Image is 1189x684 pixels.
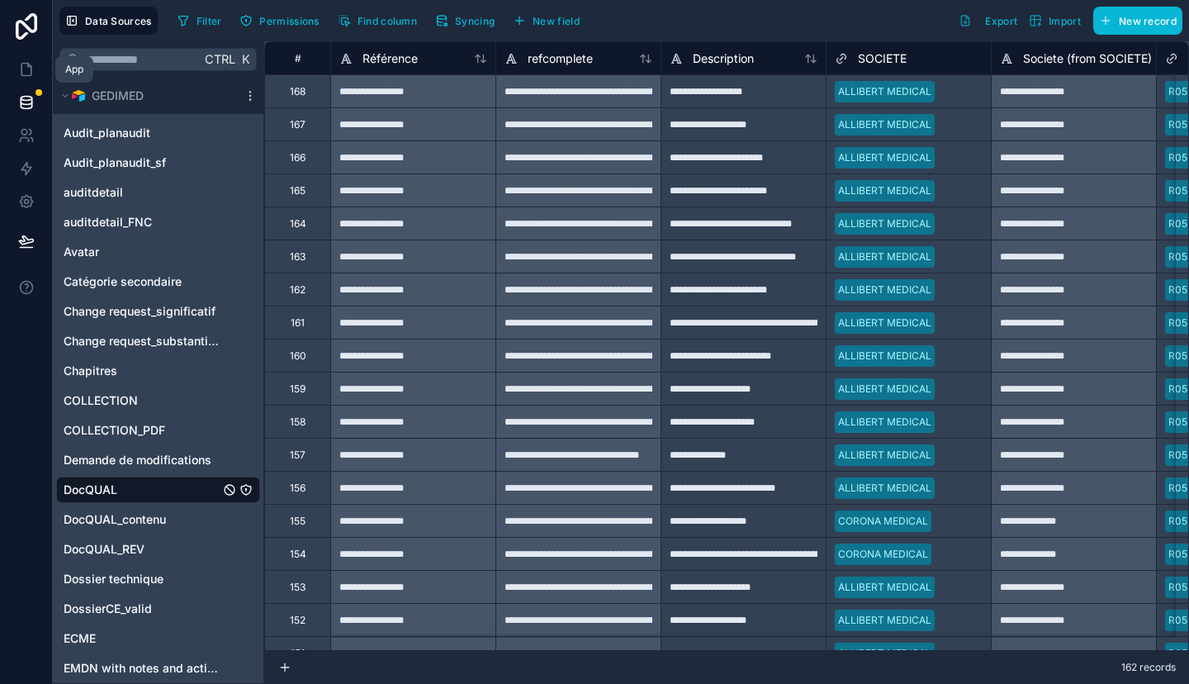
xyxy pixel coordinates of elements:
[290,614,306,627] div: 152
[838,415,931,430] div: ALLIBERT MEDICAL
[838,547,928,562] div: CORONA MEDICAL
[291,647,305,660] div: 151
[953,7,1023,35] button: Export
[290,482,306,495] div: 156
[290,382,306,396] div: 159
[290,416,306,429] div: 158
[290,283,306,297] div: 162
[234,8,331,33] a: Permissions
[332,8,423,33] button: Find column
[1049,15,1081,27] span: Import
[277,52,318,64] div: #
[838,514,928,529] div: CORONA MEDICAL
[291,316,305,330] div: 161
[239,54,251,65] span: K
[290,217,306,230] div: 164
[1023,50,1152,67] span: Societe (from SOCIETE)
[838,448,931,463] div: ALLIBERT MEDICAL
[290,250,306,264] div: 163
[290,151,306,164] div: 166
[1121,661,1176,674] span: 162 records
[358,15,417,27] span: Find column
[838,183,931,198] div: ALLIBERT MEDICAL
[65,63,83,76] div: App
[1093,7,1182,35] button: New record
[838,481,931,496] div: ALLIBERT MEDICAL
[528,50,593,67] span: refcomplete
[290,449,306,462] div: 157
[290,118,306,131] div: 167
[838,283,931,297] div: ALLIBERT MEDICAL
[838,84,931,99] div: ALLIBERT MEDICAL
[290,548,306,561] div: 154
[429,8,507,33] a: Syncing
[455,15,495,27] span: Syncing
[838,316,931,330] div: ALLIBERT MEDICAL
[838,150,931,165] div: ALLIBERT MEDICAL
[1023,7,1087,35] button: Import
[203,49,237,69] span: Ctrl
[838,646,931,661] div: ALLIBERT MEDICAL
[290,349,306,363] div: 160
[838,216,931,231] div: ALLIBERT MEDICAL
[85,15,152,27] span: Data Sources
[290,184,306,197] div: 165
[290,85,306,98] div: 168
[290,581,306,594] div: 153
[234,8,324,33] button: Permissions
[985,15,1017,27] span: Export
[1119,15,1177,27] span: New record
[838,249,931,264] div: ALLIBERT MEDICAL
[858,50,907,67] span: SOCIETE
[838,580,931,595] div: ALLIBERT MEDICAL
[838,117,931,132] div: ALLIBERT MEDICAL
[838,349,931,363] div: ALLIBERT MEDICAL
[290,515,306,528] div: 155
[197,15,222,27] span: Filter
[838,382,931,397] div: ALLIBERT MEDICAL
[171,8,228,33] button: Filter
[362,50,418,67] span: Référence
[259,15,319,27] span: Permissions
[429,8,500,33] button: Syncing
[1087,7,1182,35] a: New record
[533,15,580,27] span: New field
[838,613,931,628] div: ALLIBERT MEDICAL
[507,8,585,33] button: New field
[693,50,754,67] span: Description
[59,7,158,35] button: Data Sources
